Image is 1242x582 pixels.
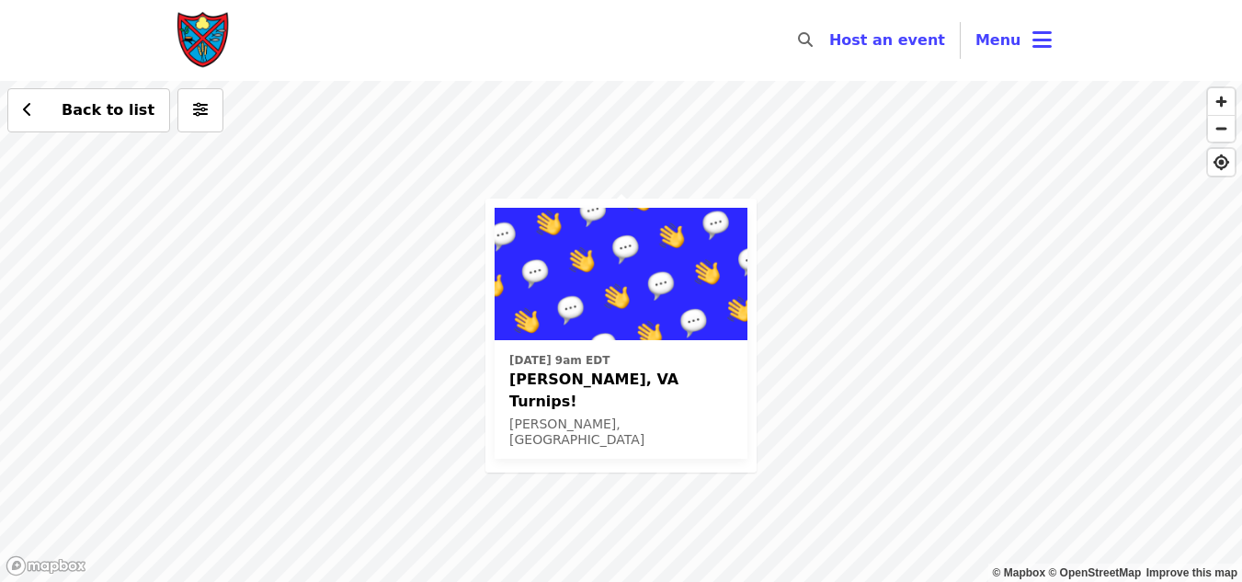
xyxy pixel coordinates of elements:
[829,31,945,49] a: Host an event
[509,369,733,413] span: [PERSON_NAME], VA Turnips!
[495,208,747,340] img: Riner, VA Turnips! organized by Society of St. Andrew
[1032,27,1052,53] i: bars icon
[975,31,1021,49] span: Menu
[495,208,747,459] a: See details for "Riner, VA Turnips!"
[6,555,86,576] a: Mapbox logo
[1208,149,1235,176] button: Find My Location
[961,18,1066,63] button: Toggle account menu
[824,18,838,63] input: Search
[62,101,154,119] span: Back to list
[1146,566,1237,579] a: Map feedback
[509,417,733,448] div: [PERSON_NAME], [GEOGRAPHIC_DATA]
[509,352,610,369] time: [DATE] 9am EDT
[993,566,1046,579] a: Mapbox
[177,88,223,132] button: More filters (0 selected)
[7,88,170,132] button: Back to list
[1208,88,1235,115] button: Zoom In
[193,101,208,119] i: sliders-h icon
[1208,115,1235,142] button: Zoom Out
[23,101,32,119] i: chevron-left icon
[1048,566,1141,579] a: OpenStreetMap
[177,11,232,70] img: Society of St. Andrew - Home
[798,31,813,49] i: search icon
